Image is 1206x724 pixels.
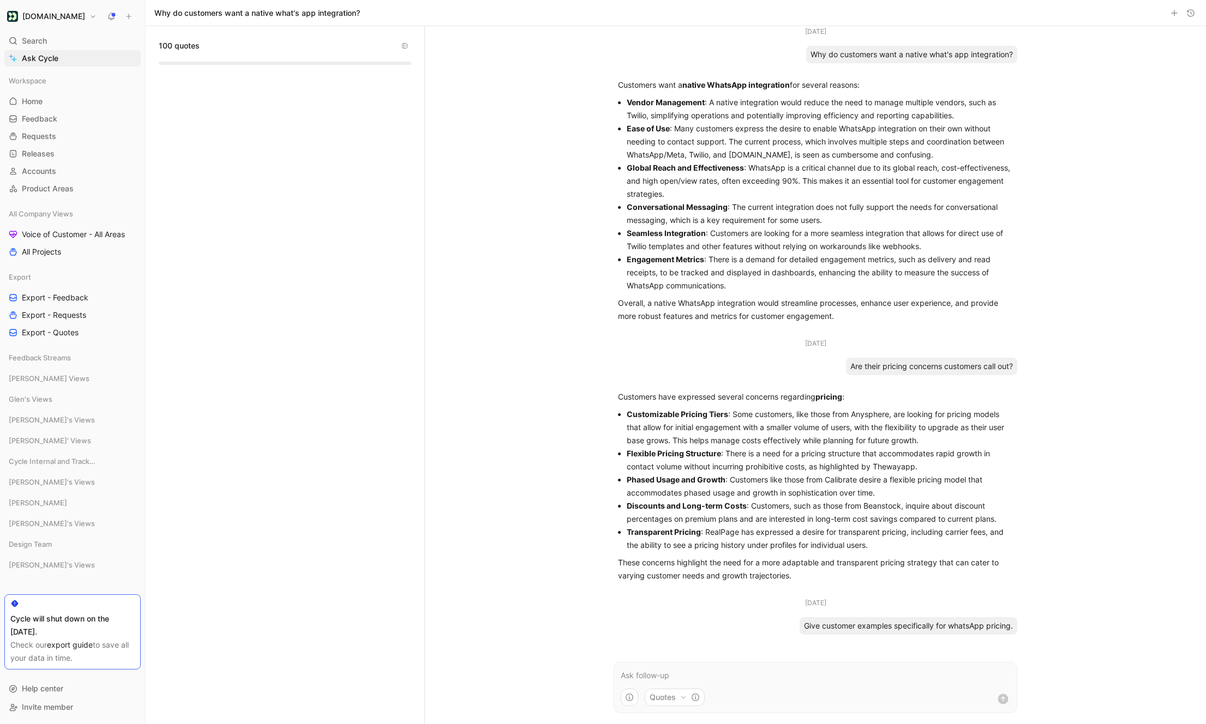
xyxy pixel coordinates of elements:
[4,307,141,323] a: Export - Requests
[10,612,135,638] div: Cycle will shut down on the [DATE].
[627,98,705,107] strong: Vendor Management
[4,432,141,449] div: [PERSON_NAME]' Views
[7,11,18,22] img: Customer.io
[4,324,141,341] a: Export - Quotes
[4,128,141,144] a: Requests
[22,229,125,240] span: Voice of Customer - All Areas
[4,50,141,67] a: Ask Cycle
[682,80,790,89] strong: native WhatsApp integration
[22,148,55,159] span: Releases
[627,96,1013,122] p: : A native integration would reduce the need to manage multiple vendors, such as Twilio, simplify...
[805,598,826,608] div: [DATE]
[4,536,141,552] div: Design Team
[9,271,31,282] span: Export
[159,39,200,52] span: 100 quotes
[4,206,141,222] div: All Company Views
[9,414,95,425] span: [PERSON_NAME]'s Views
[4,269,141,285] div: Export
[4,453,141,469] div: Cycle Internal and Tracking
[9,75,46,86] span: Workspace
[4,370,141,387] div: [PERSON_NAME] Views
[627,161,1013,201] p: : WhatsApp is a critical channel due to its global reach, cost-effectiveness, and high open/view ...
[22,96,43,107] span: Home
[4,391,141,407] div: Glen's Views
[627,163,744,172] strong: Global Reach and Effectiveness
[627,526,1013,552] p: : RealPage has expressed a desire for transparent pricing, including carrier fees, and the abilit...
[4,494,141,514] div: [PERSON_NAME]
[4,206,141,260] div: All Company ViewsVoice of Customer - All AreasAll Projects
[22,11,85,21] h1: [DOMAIN_NAME]
[618,79,1013,92] p: Customers want a for several reasons:
[627,201,1013,227] p: : The current integration does not fully support the needs for conversational messaging, which is...
[22,34,47,47] span: Search
[4,269,141,341] div: ExportExport - FeedbackExport - RequestsExport - Quotes
[9,497,67,508] span: [PERSON_NAME]
[4,180,141,197] a: Product Areas
[4,9,99,24] button: Customer.io[DOMAIN_NAME]
[627,475,725,484] strong: Phased Usage and Growth
[4,432,141,452] div: [PERSON_NAME]' Views
[9,208,73,219] span: All Company Views
[4,557,141,573] div: [PERSON_NAME]'s Views
[4,494,141,511] div: [PERSON_NAME]
[22,166,56,177] span: Accounts
[22,113,57,124] span: Feedback
[806,46,1017,63] div: Why do customers want a native what's app integration?
[627,501,747,510] strong: Discounts and Long-term Costs
[627,255,704,264] strong: Engagement Metrics
[4,515,141,532] div: [PERSON_NAME]'s Views
[627,409,728,419] strong: Customizable Pricing Tiers
[4,412,141,431] div: [PERSON_NAME]'s Views
[4,474,141,493] div: [PERSON_NAME]'s Views
[627,499,1013,526] p: : Customers, such as those from Beanstock, inquire about discount percentages on premium plans an...
[22,684,63,693] span: Help center
[9,518,95,529] span: [PERSON_NAME]'s Views
[627,253,1013,292] p: : There is a demand for detailed engagement metrics, such as delivery and read receipts, to be tr...
[10,638,135,665] div: Check our to save all your data in time.
[9,373,89,384] span: [PERSON_NAME] Views
[22,327,79,338] span: Export - Quotes
[4,515,141,535] div: [PERSON_NAME]'s Views
[9,394,52,405] span: Glen's Views
[4,289,141,306] a: Export - Feedback
[4,474,141,490] div: [PERSON_NAME]'s Views
[4,699,141,715] div: Invite member
[9,539,52,550] span: Design Team
[645,689,705,706] button: Quotes
[4,349,141,366] div: Feedback Streams
[627,227,1013,253] p: : Customers are looking for a more seamless integration that allows for direct use of Twilio temp...
[22,246,61,257] span: All Projects
[846,358,1017,375] div: Are their pricing concerns customers call out?
[800,617,1017,635] div: Give customer examples specifically for whatsApp pricing.
[22,310,86,321] span: Export - Requests
[4,557,141,576] div: [PERSON_NAME]'s Views
[9,456,96,467] span: Cycle Internal and Tracking
[9,559,95,570] span: [PERSON_NAME]'s Views
[618,650,1013,663] p: Here are some customer examples related to concerns:
[9,352,71,363] span: Feedback Streams
[627,449,721,458] strong: Flexible Pricing Structure
[805,338,826,349] div: [DATE]
[4,680,141,697] div: Help center
[22,183,74,194] span: Product Areas
[4,391,141,411] div: Glen's Views
[22,292,88,303] span: Export - Feedback
[627,228,706,238] strong: Seamless Integration
[22,702,73,711] span: Invite member
[4,412,141,428] div: [PERSON_NAME]'s Views
[47,640,93,649] a: export guide
[4,536,141,556] div: Design Team
[4,93,141,110] a: Home
[4,453,141,473] div: Cycle Internal and Tracking
[805,26,826,37] div: [DATE]
[618,556,1013,582] p: These concerns highlight the need for a more adaptable and transparent pricing strategy that can ...
[627,527,701,536] strong: Transparent Pricing
[627,124,670,133] strong: Ease of Use
[4,226,141,243] a: Voice of Customer - All Areas
[22,131,56,142] span: Requests
[4,244,141,260] a: All Projects
[22,52,58,65] span: Ask Cycle
[4,73,141,89] div: Workspace
[627,408,1013,447] p: : Some customers, like those from Anysphere, are looking for pricing models that allow for initia...
[627,447,1013,473] p: : There is a need for a pricing structure that accommodates rapid growth in contact volume withou...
